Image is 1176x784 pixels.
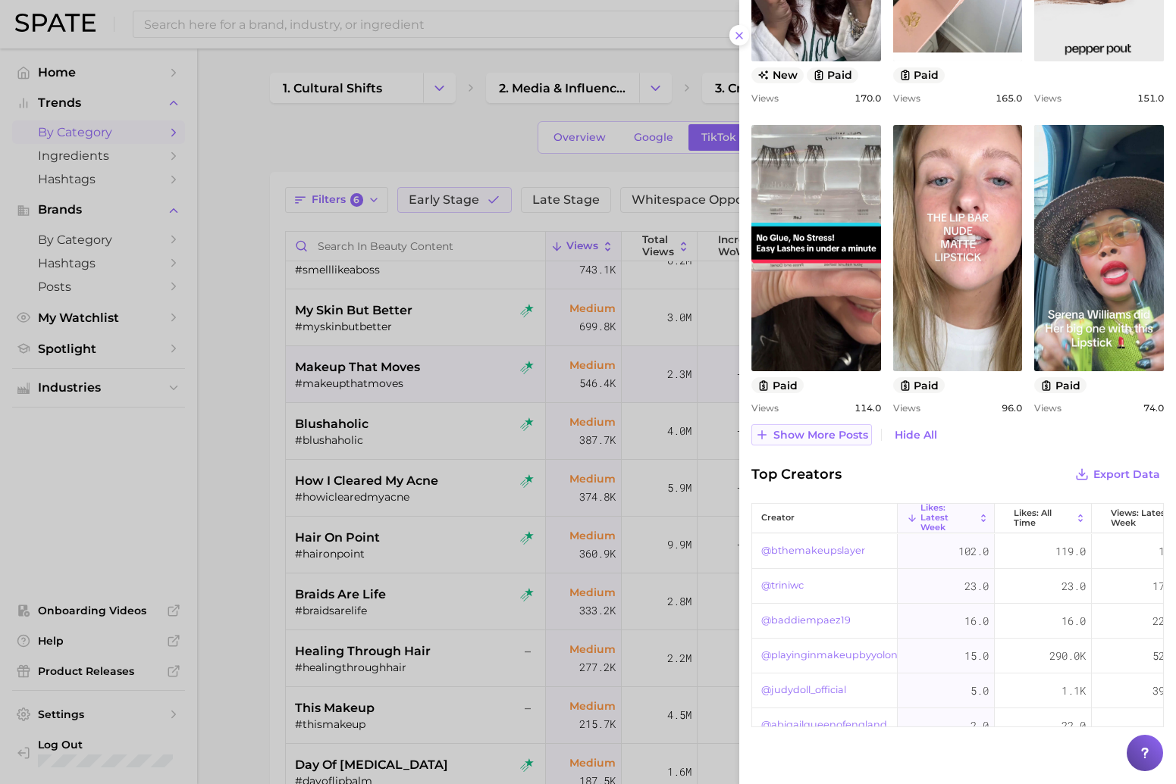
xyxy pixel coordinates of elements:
[996,92,1022,104] span: 165.0
[761,717,887,735] a: @abigailqueenofengland
[964,647,989,665] span: 15.0
[1049,647,1086,665] span: 290.0k
[761,612,851,630] a: @baddiempaez19
[855,402,881,414] span: 114.0
[855,92,881,104] span: 170.0
[1111,508,1169,528] span: Views: Latest Week
[893,377,946,393] button: paid
[761,577,804,595] a: @triniwc
[964,577,989,595] span: 23.0
[1143,402,1164,414] span: 74.0
[1137,92,1164,104] span: 151.0
[761,542,865,561] a: @bthemakeupslayer
[995,504,1092,533] button: Likes: All Time
[920,504,975,533] span: Likes: Latest Week
[751,402,779,414] span: Views
[751,92,779,104] span: Views
[751,464,842,485] span: Top Creators
[964,612,989,630] span: 16.0
[893,67,946,83] button: paid
[958,542,989,561] span: 102.0
[1062,577,1086,595] span: 23.0
[1055,542,1086,561] span: 119.0
[1034,402,1062,414] span: Views
[1071,464,1164,485] button: Export Data
[807,67,859,83] button: paid
[891,425,941,445] button: Hide All
[893,92,920,104] span: Views
[895,429,937,442] span: Hide All
[773,429,868,442] span: Show more posts
[1034,92,1062,104] span: Views
[971,717,989,735] span: 2.0
[893,402,920,414] span: Views
[1093,468,1160,481] span: Export Data
[1062,682,1086,700] span: 1.1k
[761,514,795,523] span: creator
[751,377,804,393] button: paid
[751,67,804,83] span: new
[1062,612,1086,630] span: 16.0
[1014,508,1072,528] span: Likes: All Time
[751,424,872,445] button: Show more posts
[761,682,846,700] a: @judydoll_official
[1062,717,1086,735] span: 22.0
[761,647,911,665] a: @playinginmakeupbyyolondo
[1034,377,1087,393] button: paid
[971,682,989,700] span: 5.0
[898,504,995,533] button: Likes: Latest Week
[1002,402,1022,414] span: 96.0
